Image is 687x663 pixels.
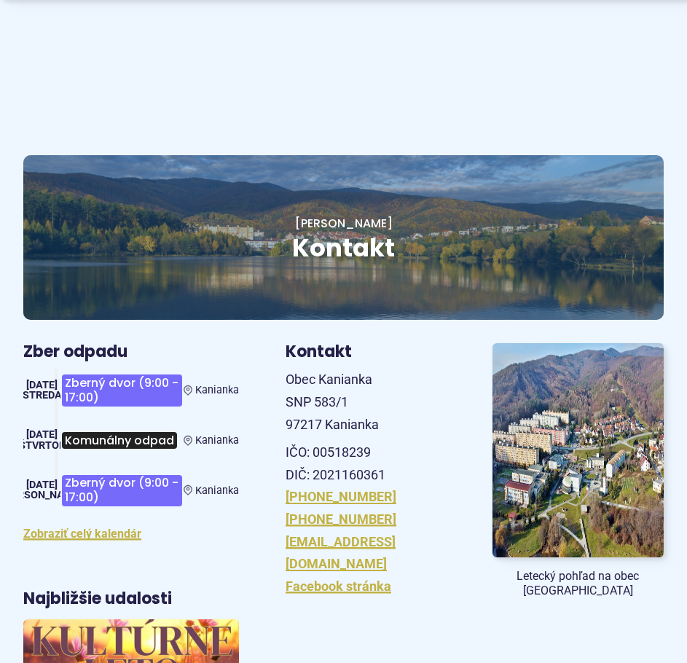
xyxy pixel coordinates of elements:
[286,489,396,504] a: [PHONE_NUMBER]
[19,439,66,452] span: štvrtok
[286,442,458,486] p: IČO: 00518239 DIČ: 2021160361
[2,489,82,501] span: [PERSON_NAME]
[23,424,239,458] a: Komunálny odpad Kanianka [DATE] štvrtok
[286,578,391,594] a: Facebook stránka
[62,475,181,506] span: Zberný dvor (9:00 - 17:00)
[26,479,58,491] span: [DATE]
[26,379,58,391] span: [DATE]
[23,527,141,541] a: Zobraziť celý kalendár
[26,428,58,441] span: [DATE]
[195,384,239,396] span: Kanianka
[195,434,239,447] span: Kanianka
[292,230,395,265] span: Kontakt
[286,343,458,361] h3: Kontakt
[286,372,379,431] span: Obec Kanianka SNP 583/1 97217 Kanianka
[23,469,239,512] a: Zberný dvor (9:00 - 17:00) Kanianka [DATE] [PERSON_NAME]
[195,484,239,497] span: Kanianka
[286,511,396,527] a: [PHONE_NUMBER]
[23,369,239,412] a: Zberný dvor (9:00 - 17:00) Kanianka [DATE] streda
[23,389,62,401] span: streda
[62,374,181,406] span: Zberný dvor (9:00 - 17:00)
[295,215,393,232] a: [PERSON_NAME]
[23,343,239,361] h3: Zber odpadu
[286,534,396,572] a: [EMAIL_ADDRESS][DOMAIN_NAME]
[62,432,177,449] span: Komunálny odpad
[492,569,664,598] figcaption: Letecký pohľad na obec [GEOGRAPHIC_DATA]
[23,590,172,608] h3: Najbližšie udalosti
